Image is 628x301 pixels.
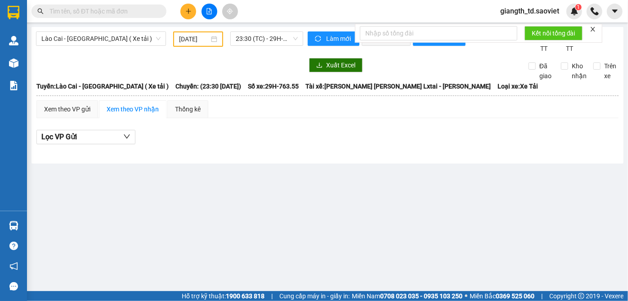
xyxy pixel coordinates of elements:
[315,35,323,43] span: sync
[175,104,201,114] div: Thống kê
[180,4,196,19] button: plus
[380,292,462,300] strong: 0708 023 035 - 0935 103 250
[498,81,538,91] span: Loại xe: Xe Tải
[9,58,18,68] img: warehouse-icon
[568,61,590,81] span: Kho nhận
[9,242,18,250] span: question-circle
[41,131,77,142] span: Lọc VP Gửi
[36,83,169,90] b: Tuyến: Lào Cai - [GEOGRAPHIC_DATA] ( Xe tải )
[202,4,217,19] button: file-add
[107,104,159,114] div: Xem theo VP nhận
[570,7,579,15] img: icon-new-feature
[601,61,620,81] span: Trên xe
[49,6,156,16] input: Tìm tên, số ĐT hoặc mã đơn
[227,8,233,14] span: aim
[175,81,241,91] span: Chuyến: (23:30 [DATE])
[590,26,596,32] span: close
[611,7,619,15] span: caret-down
[248,81,299,91] span: Số xe: 29H-763.55
[182,291,265,301] span: Hỗ trợ kỹ thuật:
[536,61,555,81] span: Đã giao
[36,130,135,144] button: Lọc VP Gửi
[578,293,584,299] span: copyright
[9,81,18,90] img: solution-icon
[575,4,582,10] sup: 1
[123,133,130,140] span: down
[493,5,566,17] span: giangth_td.saoviet
[271,291,273,301] span: |
[360,26,517,40] input: Nhập số tổng đài
[525,26,583,40] button: Kết nối tổng đài
[8,6,19,19] img: logo-vxr
[206,8,212,14] span: file-add
[179,34,209,44] input: 22/11/2022
[326,34,352,44] span: Làm mới
[9,221,18,230] img: warehouse-icon
[496,292,534,300] strong: 0369 525 060
[185,8,192,14] span: plus
[541,291,543,301] span: |
[316,62,323,69] span: download
[9,262,18,270] span: notification
[305,81,491,91] span: Tài xế: [PERSON_NAME] [PERSON_NAME] Lxtai - [PERSON_NAME]
[309,58,363,72] button: downloadXuất Excel
[9,36,18,45] img: warehouse-icon
[9,282,18,291] span: message
[591,7,599,15] img: phone-icon
[41,32,161,45] span: Lào Cai - Hà Nội ( Xe tải )
[236,32,298,45] span: 23:30 (TC) - 29H-763.55
[352,291,462,301] span: Miền Nam
[607,4,623,19] button: caret-down
[279,291,350,301] span: Cung cấp máy in - giấy in:
[222,4,238,19] button: aim
[44,104,90,114] div: Xem theo VP gửi
[226,292,265,300] strong: 1900 633 818
[37,8,44,14] span: search
[465,294,467,298] span: ⚪️
[532,28,575,38] span: Kết nối tổng đài
[470,291,534,301] span: Miền Bắc
[577,4,580,10] span: 1
[308,31,359,46] button: syncLàm mới
[326,60,355,70] span: Xuất Excel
